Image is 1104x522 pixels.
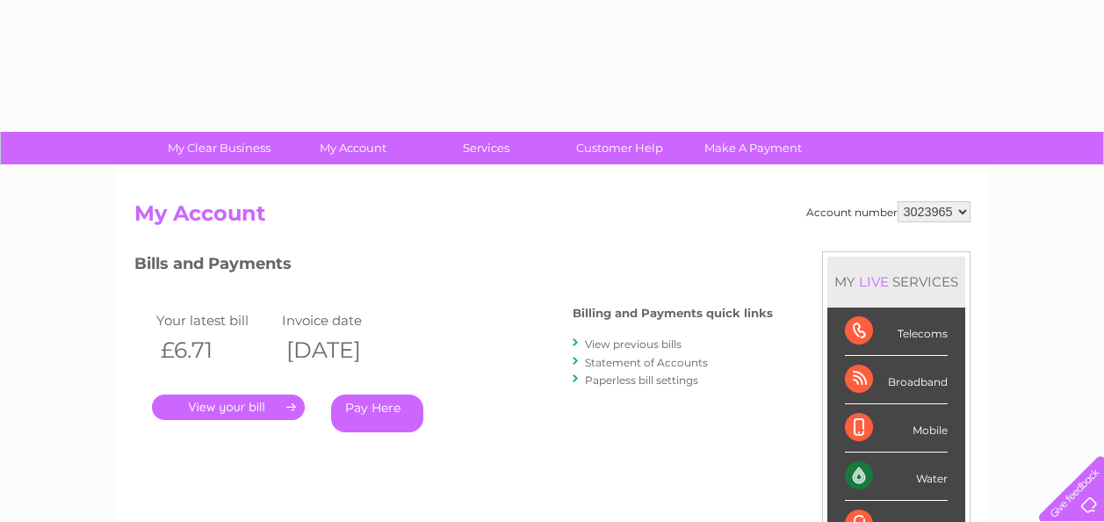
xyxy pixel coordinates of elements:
h3: Bills and Payments [134,251,773,282]
h4: Billing and Payments quick links [573,307,773,320]
a: Paperless bill settings [585,373,698,387]
div: Broadband [845,356,948,404]
div: Water [845,453,948,501]
a: My Clear Business [147,132,292,164]
a: Services [414,132,559,164]
div: Mobile [845,404,948,453]
div: Telecoms [845,308,948,356]
div: LIVE [855,273,892,290]
td: Your latest bill [152,308,278,332]
a: Customer Help [547,132,692,164]
th: £6.71 [152,332,278,368]
a: My Account [280,132,425,164]
h2: My Account [134,201,971,235]
a: Make A Payment [681,132,826,164]
a: . [152,395,305,420]
div: MY SERVICES [827,257,965,307]
a: Pay Here [331,395,423,432]
a: View previous bills [585,337,682,351]
th: [DATE] [278,332,404,368]
a: Statement of Accounts [585,356,708,369]
div: Account number [806,201,971,222]
td: Invoice date [278,308,404,332]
